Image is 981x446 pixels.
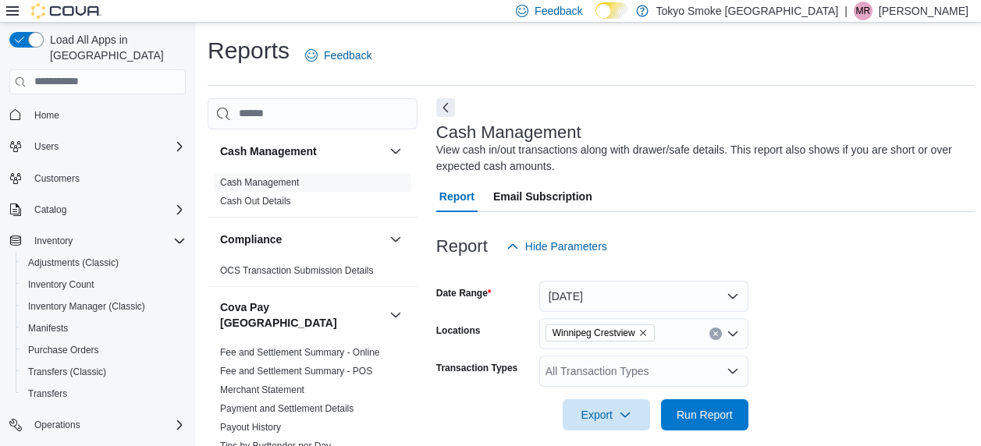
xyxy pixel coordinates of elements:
[34,140,59,153] span: Users
[572,399,641,430] span: Export
[500,231,613,262] button: Hide Parameters
[44,32,186,63] span: Load All Apps in [GEOGRAPHIC_DATA]
[22,253,186,272] span: Adjustments (Classic)
[22,341,105,359] a: Purchase Orders
[16,383,192,405] button: Transfers
[677,407,733,423] span: Run Report
[28,388,67,400] span: Transfers
[727,365,739,377] button: Open list of options
[436,98,455,117] button: Next
[844,2,848,20] p: |
[16,317,192,339] button: Manifests
[31,3,101,19] img: Cova
[595,19,596,19] span: Dark Mode
[28,322,68,334] span: Manifests
[661,399,748,430] button: Run Report
[386,306,405,324] button: Cova Pay [GEOGRAPHIC_DATA]
[638,328,648,338] button: Remove Winnipeg Crestview from selection in this group
[28,168,186,188] span: Customers
[220,365,372,377] span: Fee and Settlement Summary - POS
[28,200,186,219] span: Catalog
[22,319,186,338] span: Manifests
[535,3,582,19] span: Feedback
[28,257,119,269] span: Adjustments (Classic)
[220,403,354,414] a: Payment and Settlement Details
[220,421,281,434] span: Payout History
[22,363,186,381] span: Transfers (Classic)
[208,261,418,286] div: Compliance
[220,422,281,433] a: Payout History
[28,137,186,156] span: Users
[22,275,186,294] span: Inventory Count
[220,384,304,395] a: Merchant Statement
[28,169,86,188] a: Customers
[563,399,650,430] button: Export
[553,325,635,341] span: Winnipeg Crestview
[34,419,80,431] span: Operations
[386,142,405,161] button: Cash Management
[22,275,101,294] a: Inventory Count
[3,230,192,252] button: Inventory
[854,2,873,20] div: Mariana Reimer
[709,327,722,340] button: Clear input
[22,384,186,403] span: Transfers
[220,384,304,396] span: Merchant Statement
[3,104,192,126] button: Home
[879,2,969,20] p: [PERSON_NAME]
[28,416,186,434] span: Operations
[28,366,106,378] span: Transfers (Classic)
[16,296,192,317] button: Inventory Manager (Classic)
[34,204,66,216] span: Catalog
[220,347,380,358] a: Fee and Settlement Summary - Online
[220,177,299,188] a: Cash Management
[220,232,383,247] button: Compliance
[436,362,517,374] label: Transaction Types
[28,344,99,356] span: Purchase Orders
[220,265,374,276] a: OCS Transaction Submission Details
[28,416,87,434] button: Operations
[299,40,378,71] a: Feedback
[595,2,628,19] input: Dark Mode
[386,230,405,249] button: Compliance
[436,123,581,142] h3: Cash Management
[220,143,317,159] h3: Cash Management
[16,361,192,383] button: Transfers (Classic)
[16,252,192,274] button: Adjustments (Classic)
[3,199,192,221] button: Catalog
[208,173,418,217] div: Cash Management
[208,35,290,66] h1: Reports
[34,235,73,247] span: Inventory
[656,2,839,20] p: Tokyo Smoke [GEOGRAPHIC_DATA]
[22,297,186,316] span: Inventory Manager (Classic)
[220,346,380,359] span: Fee and Settlement Summary - Online
[3,136,192,158] button: Users
[220,196,291,207] a: Cash Out Details
[220,299,383,331] button: Cova Pay [GEOGRAPHIC_DATA]
[539,281,748,312] button: [DATE]
[3,414,192,436] button: Operations
[727,327,739,340] button: Open list of options
[16,339,192,361] button: Purchase Orders
[22,363,112,381] a: Transfers (Classic)
[28,232,186,250] span: Inventory
[493,181,592,212] span: Email Subscription
[525,239,607,254] span: Hide Parameters
[220,402,354,415] span: Payment and Settlement Details
[324,48,371,63] span: Feedback
[436,324,481,337] label: Locations
[856,2,871,20] span: MR
[28,200,73,219] button: Catalog
[28,278,94,291] span: Inventory Count
[439,181,475,212] span: Report
[28,105,186,125] span: Home
[220,232,282,247] h3: Compliance
[220,366,372,377] a: Fee and Settlement Summary - POS
[546,324,655,342] span: Winnipeg Crestview
[34,172,80,185] span: Customers
[22,341,186,359] span: Purchase Orders
[34,109,59,122] span: Home
[220,143,383,159] button: Cash Management
[436,142,967,175] div: View cash in/out transactions along with drawer/safe details. This report also shows if you are s...
[220,264,374,277] span: OCS Transaction Submission Details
